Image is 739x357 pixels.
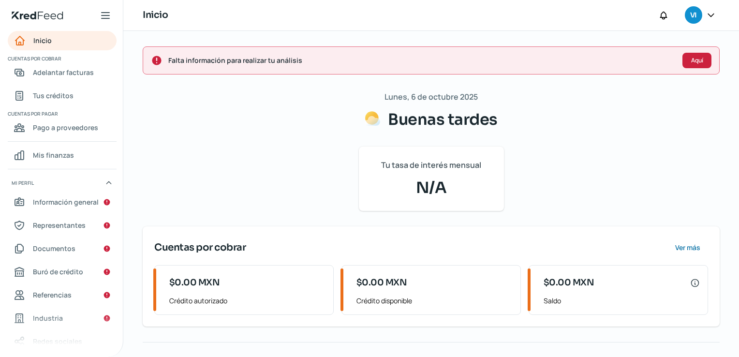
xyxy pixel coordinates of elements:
span: Pago a proveedores [33,121,98,134]
span: N/A [370,176,492,199]
span: Inicio [33,34,52,46]
span: Cuentas por pagar [8,109,115,118]
span: Saldo [544,295,700,307]
img: Saludos [365,111,380,126]
span: Cuentas por cobrar [8,54,115,63]
span: Redes sociales [33,335,82,347]
a: Buró de crédito [8,262,117,282]
span: Buenas tardes [388,110,498,129]
a: Pago a proveedores [8,118,117,137]
a: Inicio [8,31,117,50]
a: Mis finanzas [8,146,117,165]
button: Aquí [682,53,711,68]
a: Representantes [8,216,117,235]
span: Representantes [33,219,86,231]
span: Crédito autorizado [169,295,325,307]
span: Falta información para realizar tu análisis [168,54,675,66]
span: Mi perfil [12,178,34,187]
span: Información general [33,196,99,208]
span: Referencias [33,289,72,301]
span: $0.00 MXN [544,276,594,289]
span: $0.00 MXN [356,276,407,289]
span: Ver más [675,244,700,251]
span: Documentos [33,242,75,254]
a: Documentos [8,239,117,258]
a: Adelantar facturas [8,63,117,82]
span: Lunes, 6 de octubre 2025 [384,90,478,104]
span: Adelantar facturas [33,66,94,78]
span: Crédito disponible [356,295,513,307]
a: Tus créditos [8,86,117,105]
span: Mis finanzas [33,149,74,161]
a: Industria [8,309,117,328]
a: Referencias [8,285,117,305]
span: Cuentas por cobrar [154,240,246,255]
a: Redes sociales [8,332,117,351]
a: Información general [8,193,117,212]
h1: Inicio [143,8,168,22]
span: Tus créditos [33,89,74,102]
span: Tu tasa de interés mensual [381,158,481,172]
span: Buró de crédito [33,266,83,278]
span: VI [690,10,696,21]
span: Industria [33,312,63,324]
span: $0.00 MXN [169,276,220,289]
button: Ver más [667,238,708,257]
span: Aquí [691,58,703,63]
